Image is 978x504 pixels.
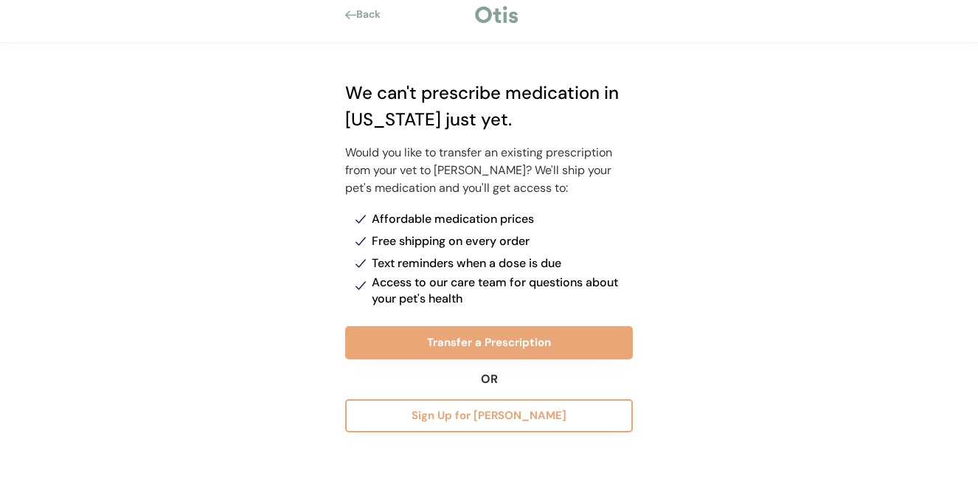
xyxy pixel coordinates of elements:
[345,326,633,359] button: Transfer a Prescription
[345,80,633,133] div: We can't prescribe medication in [US_STATE] just yet.
[345,144,633,197] div: Would you like to transfer an existing prescription from your vet to [PERSON_NAME]? We'll ship yo...
[372,233,633,249] div: Free shipping on every order
[345,370,633,388] div: OR
[372,275,633,308] div: Access to our care team for questions about your pet's health
[372,211,633,227] div: Affordable medication prices
[372,255,633,272] div: Text reminders when a dose is due
[345,399,633,432] button: Sign Up for [PERSON_NAME]
[356,7,389,22] div: Back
